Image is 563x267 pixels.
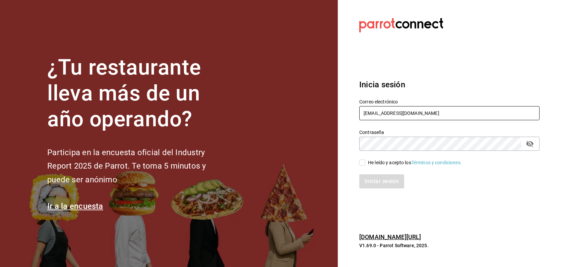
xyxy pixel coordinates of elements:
a: Ir a la encuesta [47,202,103,211]
p: V1.69.0 - Parrot Software, 2025. [359,242,540,249]
a: Términos y condiciones. [411,160,462,165]
label: Correo electrónico [359,99,540,104]
a: [DOMAIN_NAME][URL] [359,233,421,240]
h1: ¿Tu restaurante lleva más de un año operando? [47,55,228,132]
div: He leído y acepto los [368,159,462,166]
h2: Participa en la encuesta oficial del Industry Report 2025 de Parrot. Te toma 5 minutos y puede se... [47,146,228,187]
input: Ingresa tu correo electrónico [359,106,540,120]
h3: Inicia sesión [359,79,540,91]
button: passwordField [524,138,536,149]
label: Contraseña [359,130,540,135]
